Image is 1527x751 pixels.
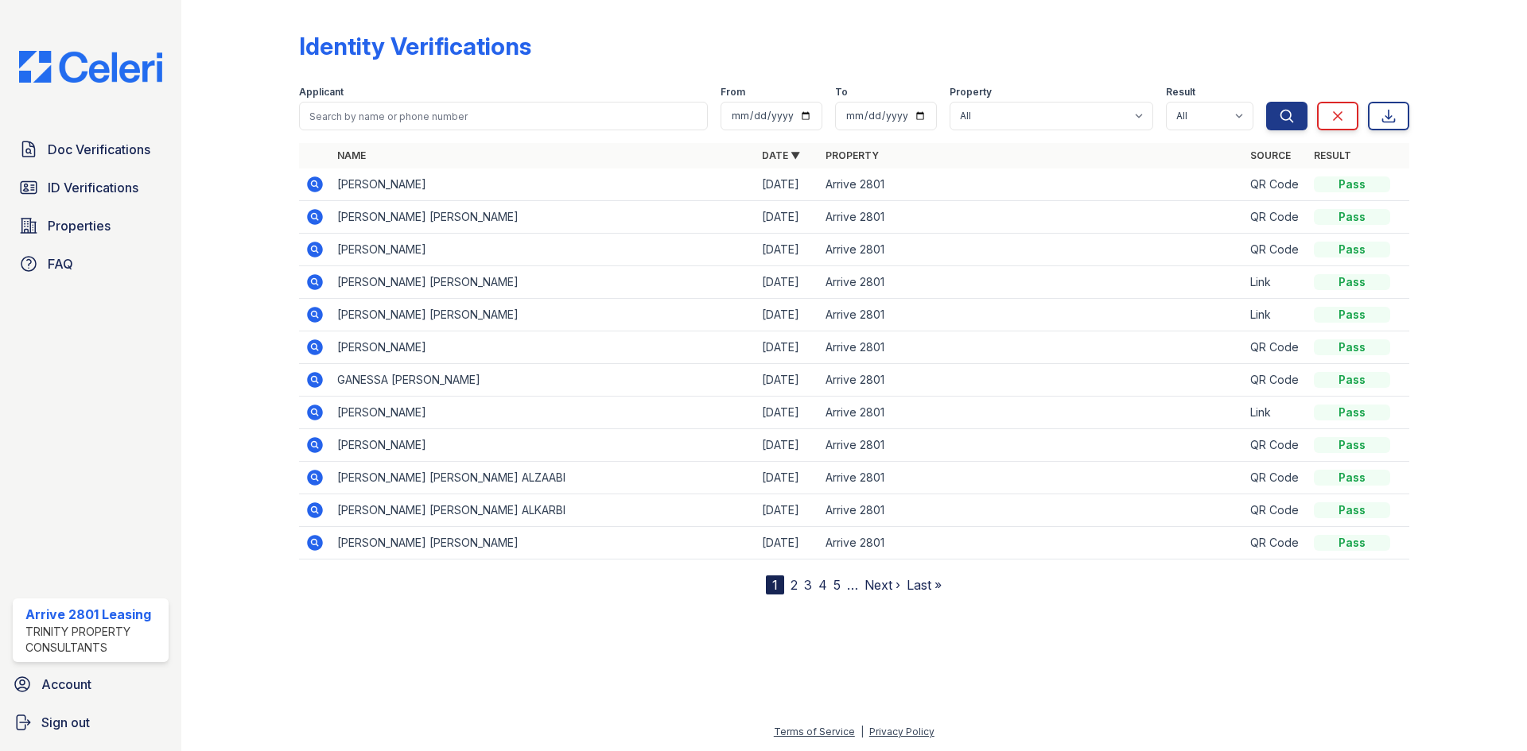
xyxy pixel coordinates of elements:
td: [PERSON_NAME] [PERSON_NAME] [331,527,756,559]
a: 4 [818,577,827,593]
a: Next › [865,577,900,593]
span: Account [41,675,91,694]
span: … [847,575,858,594]
a: 5 [833,577,841,593]
td: QR Code [1244,331,1307,364]
td: Link [1244,397,1307,429]
div: Pass [1314,372,1390,388]
span: Doc Verifications [48,140,150,159]
div: Pass [1314,437,1390,453]
a: FAQ [13,248,169,280]
td: Arrive 2801 [819,168,1244,201]
img: CE_Logo_Blue-a8612792a0a2168367f1c8372b55b34899dd931a85d93a1a3d3e32e68fde9ad4.png [6,51,175,83]
a: Property [826,149,879,161]
td: QR Code [1244,429,1307,462]
td: Arrive 2801 [819,494,1244,527]
a: Account [6,668,175,700]
td: Arrive 2801 [819,364,1244,397]
td: [PERSON_NAME] [331,331,756,364]
td: QR Code [1244,462,1307,494]
td: Arrive 2801 [819,201,1244,234]
a: Properties [13,210,169,242]
td: [PERSON_NAME] [331,234,756,266]
div: | [861,726,864,737]
td: [PERSON_NAME] [PERSON_NAME] [331,299,756,331]
td: [DATE] [756,168,819,201]
div: Pass [1314,535,1390,551]
td: [PERSON_NAME] [331,397,756,429]
div: Trinity Property Consultants [25,624,162,656]
td: [DATE] [756,364,819,397]
a: Privacy Policy [869,726,934,737]
td: Arrive 2801 [819,331,1244,364]
a: Terms of Service [774,726,855,737]
td: Arrive 2801 [819,527,1244,559]
div: Pass [1314,242,1390,257]
td: [DATE] [756,494,819,527]
td: Arrive 2801 [819,234,1244,266]
td: [DATE] [756,234,819,266]
a: Result [1314,149,1351,161]
span: FAQ [48,254,73,273]
a: Source [1250,149,1291,161]
a: Sign out [6,706,175,738]
div: Pass [1314,176,1390,192]
a: 3 [804,577,812,593]
span: Sign out [41,713,90,732]
td: QR Code [1244,527,1307,559]
td: Arrive 2801 [819,397,1244,429]
td: [PERSON_NAME] [331,429,756,462]
td: Arrive 2801 [819,429,1244,462]
a: ID Verifications [13,172,169,203]
td: [PERSON_NAME] [331,168,756,201]
td: [DATE] [756,527,819,559]
div: Pass [1314,209,1390,225]
div: Pass [1314,470,1390,486]
input: Search by name or phone number [299,102,708,130]
td: [DATE] [756,201,819,234]
td: QR Code [1244,234,1307,266]
div: Pass [1314,405,1390,420]
div: Pass [1314,307,1390,323]
a: Date ▼ [762,149,800,161]
div: Pass [1314,502,1390,518]
td: Link [1244,299,1307,331]
td: GANESSA [PERSON_NAME] [331,364,756,397]
span: ID Verifications [48,178,138,197]
td: [PERSON_NAME] [PERSON_NAME] ALZAABI [331,462,756,494]
td: [DATE] [756,397,819,429]
td: [DATE] [756,429,819,462]
div: Identity Verifications [299,32,531,60]
a: 2 [791,577,798,593]
td: [DATE] [756,299,819,331]
td: [DATE] [756,331,819,364]
div: 1 [766,575,784,594]
label: Applicant [299,86,344,99]
td: [PERSON_NAME] [PERSON_NAME] [331,266,756,299]
a: Doc Verifications [13,134,169,165]
td: [PERSON_NAME] [PERSON_NAME] ALKARBI [331,494,756,527]
label: To [835,86,848,99]
td: Arrive 2801 [819,299,1244,331]
label: Property [950,86,992,99]
label: Result [1166,86,1195,99]
td: Link [1244,266,1307,299]
a: Last » [907,577,942,593]
td: [DATE] [756,462,819,494]
label: From [721,86,745,99]
td: [DATE] [756,266,819,299]
td: QR Code [1244,201,1307,234]
td: QR Code [1244,364,1307,397]
td: QR Code [1244,494,1307,527]
td: Arrive 2801 [819,462,1244,494]
td: QR Code [1244,168,1307,201]
div: Pass [1314,339,1390,355]
div: Pass [1314,274,1390,290]
td: Arrive 2801 [819,266,1244,299]
div: Arrive 2801 Leasing [25,605,162,624]
span: Properties [48,216,111,235]
td: [PERSON_NAME] [PERSON_NAME] [331,201,756,234]
a: Name [337,149,366,161]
